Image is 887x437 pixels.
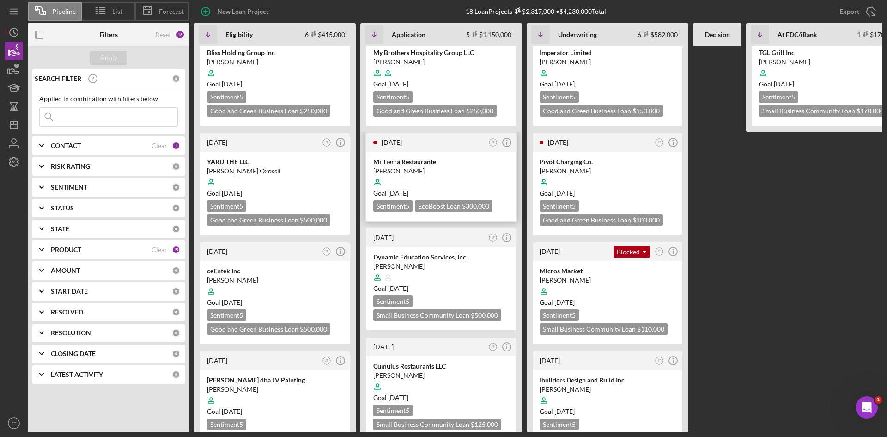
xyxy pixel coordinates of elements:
div: Sentiment 5 [207,419,246,430]
div: 15 [172,246,180,254]
div: EcoBoost Loan [415,200,492,212]
div: 1 [172,142,180,150]
time: 2025-10-08 00:10 [207,138,227,146]
span: Goal [373,394,408,401]
a: [DATE]JTceEntek Inc[PERSON_NAME]Goal [DATE]Sentiment5Good and Green Business Loan $500,000 [199,241,351,345]
b: Application [392,31,425,38]
time: 10/03/2025 [388,394,408,401]
span: $500,000 [471,311,498,319]
div: 6 $415,000 [305,31,345,38]
b: Filters [99,31,118,38]
div: 0 [172,225,180,233]
text: JT [12,421,17,426]
span: Goal [540,189,575,197]
span: Goal [373,80,408,88]
div: Clear [152,246,167,253]
time: 2025-10-03 23:04 [548,138,568,146]
div: Good and Green Business Loan [207,323,330,335]
div: Sentiment 5 [373,200,413,212]
b: CLOSING DATE [51,350,96,357]
b: RISK RATING [51,163,90,170]
time: 2025-10-07 10:55 [207,247,227,255]
button: JT [487,341,499,353]
b: START DATE [51,288,88,295]
div: Imperator Limited [540,48,675,57]
div: Bliss Holding Group Inc [207,48,343,57]
a: [DATE]JTMy Brothers Hospitality Group LLC[PERSON_NAME]Goal [DATE]Sentiment5Good and Green Busines... [365,23,517,127]
b: AMOUNT [51,267,80,274]
text: JT [491,141,494,144]
text: JT [657,359,661,362]
span: $500,000 [300,325,327,333]
div: Sentiment 5 [373,295,413,307]
div: [PERSON_NAME] [540,166,675,176]
span: Goal [373,189,408,197]
a: [DATE]BlockedJTNeed Credit pull and CLEAR report and 8821 processedImperator Limited[PERSON_NAME]... [531,23,684,127]
div: Good and Green Business Loan [540,105,663,117]
button: JT [321,246,333,258]
div: Small Business Community Loan [373,309,501,321]
a: [DATE]JTMi Tierra Restaurante[PERSON_NAME]Goal [DATE]Sentiment5EcoBoost Loan $300,000 [365,132,517,222]
div: Sentiment 5 [540,200,579,212]
span: Goal [207,80,242,88]
iframe: Intercom live chat [856,396,878,419]
time: 09/07/2025 [554,80,575,88]
button: JT [653,355,666,367]
div: Good and Green Business Loan [373,105,497,117]
text: JT [657,141,661,144]
b: Eligibility [225,31,253,38]
button: JT [321,136,333,149]
div: Dynamic Education Services, Inc. [373,252,509,262]
div: [PERSON_NAME] [207,385,343,394]
div: [PERSON_NAME] [373,262,509,271]
span: $110,000 [637,325,664,333]
time: 2025-09-24 00:46 [373,343,394,351]
div: My Brothers Hospitality Group LLC [373,48,509,57]
span: $300,000 [462,202,489,210]
div: Reset [155,31,171,38]
span: $500,000 [300,216,327,224]
span: Goal [207,407,242,415]
span: $150,000 [632,107,660,115]
time: 09/29/2025 [774,80,794,88]
div: Good and Green Business Loan [207,214,330,226]
div: 0 [172,74,180,83]
span: Goal [540,298,575,306]
span: Goal [373,284,408,292]
time: 11/13/2025 [222,407,242,415]
button: Export [830,2,882,21]
button: JT [487,136,499,149]
a: [DATE]BlockedJTNeed PFS, CLEAR, UW matrix, SoS, 8821, and Intake callMicros Market[PERSON_NAME]Go... [531,241,684,345]
div: Applied in combination with filters below [39,95,178,103]
div: Sentiment 5 [540,309,579,321]
div: Pivot Charging Co. [540,157,675,166]
time: 10/25/2025 [388,189,408,197]
span: $125,000 [471,420,498,428]
div: Export [839,2,859,21]
div: 0 [172,287,180,295]
b: PRODUCT [51,246,81,253]
span: Forecast [159,8,184,15]
text: JT [491,236,494,239]
span: Goal [540,407,575,415]
span: Goal [759,80,794,88]
div: Clear [152,142,167,149]
div: Sentiment 5 [207,309,246,321]
div: [PERSON_NAME] [540,276,675,285]
div: Blocked [614,246,650,258]
time: 11/21/2025 [222,189,242,197]
time: 2025-10-03 22:32 [207,357,227,364]
button: JT [487,232,499,244]
b: At FDC/iBank [778,31,817,38]
div: 5 $1,150,000 [466,31,511,38]
div: [PERSON_NAME] [373,371,509,380]
time: 11/17/2025 [388,284,408,292]
b: RESOLVED [51,308,83,316]
div: Sentiment 5 [373,91,413,103]
b: LATEST ACTIVITY [51,371,103,378]
span: $100,000 [632,216,660,224]
b: STATUS [51,204,74,212]
time: 11/21/2025 [222,298,242,306]
div: Sentiment 5 [207,200,246,212]
text: JT [325,250,328,253]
